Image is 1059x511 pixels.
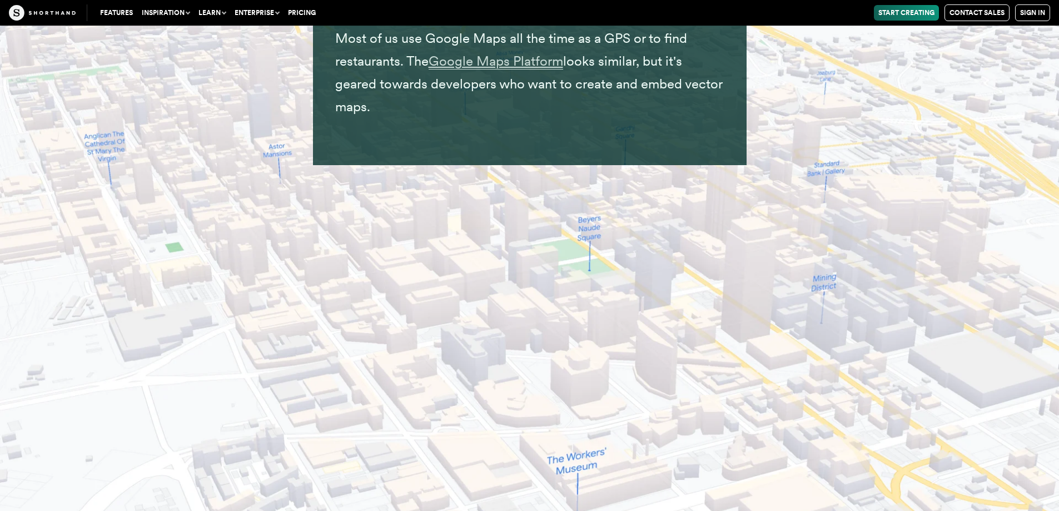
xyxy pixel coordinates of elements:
[429,53,563,70] span: Google Maps Platform
[429,53,563,69] a: Google Maps Platform
[284,5,320,21] a: Pricing
[9,5,76,21] img: The Craft
[194,5,230,21] button: Learn
[1015,4,1050,21] a: Sign in
[230,5,284,21] button: Enterprise
[944,4,1010,21] a: Contact Sales
[96,5,137,21] a: Features
[335,30,687,69] span: Most of us use Google Maps all the time as a GPS or to find restaurants. The
[137,5,194,21] button: Inspiration
[335,53,722,115] span: looks similar, but it's geared towards developers who want to create and embed vector maps.
[874,5,939,21] a: Start Creating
